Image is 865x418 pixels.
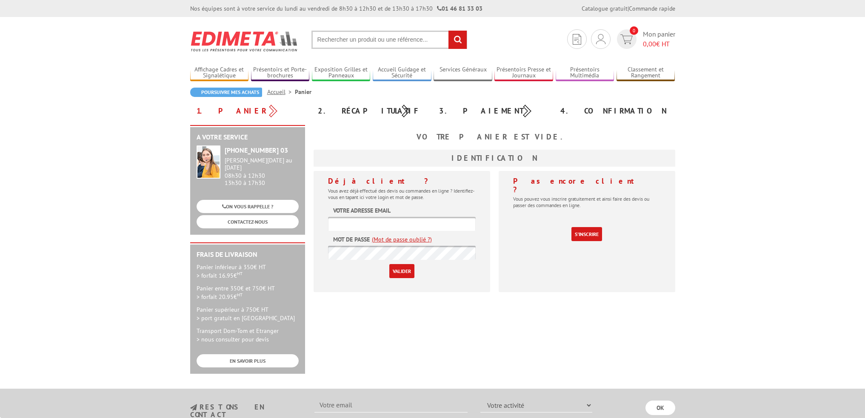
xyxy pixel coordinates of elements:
a: S'inscrire [571,227,602,241]
span: 0,00 [643,40,656,48]
sup: HT [237,270,243,276]
input: rechercher [448,31,467,49]
input: Rechercher un produit ou une référence... [311,31,467,49]
sup: HT [237,292,243,298]
a: (Mot de passe oublié ?) [372,235,432,244]
p: Panier entre 350€ et 750€ HT [197,284,299,301]
strong: 01 46 81 33 03 [437,5,482,12]
a: CONTACTEZ-NOUS [197,215,299,228]
span: 0 [630,26,638,35]
span: Mon panier [643,29,675,49]
label: Mot de passe [333,235,370,244]
span: > forfait 16.95€ [197,272,243,279]
a: Commande rapide [629,5,675,12]
p: Panier inférieur à 350€ HT [197,263,299,280]
img: Edimeta [190,26,299,57]
a: Accueil [267,88,295,96]
h2: A votre service [197,134,299,141]
div: 2. Récapitulatif [311,103,433,119]
a: Présentoirs Multimédia [556,66,614,80]
strong: [PHONE_NUMBER] 03 [225,146,288,154]
h4: Déjà client ? [328,177,476,185]
div: 1. Panier [190,103,311,119]
a: Présentoirs Presse et Journaux [494,66,553,80]
img: devis rapide [620,34,633,44]
input: Votre email [314,398,468,412]
div: 3. Paiement [433,103,554,119]
div: [PERSON_NAME][DATE] au [DATE] [225,157,299,171]
p: Vous pouvez vous inscrire gratuitement et ainsi faire des devis ou passer des commandes en ligne. [513,196,661,208]
span: > nous consulter pour devis [197,336,269,343]
h4: Pas encore client ? [513,177,661,194]
p: Vous avez déjà effectué des devis ou commandes en ligne ? Identifiez-vous en tapant ici votre log... [328,188,476,200]
input: Valider [389,264,414,278]
h2: Frais de Livraison [197,251,299,259]
a: EN SAVOIR PLUS [197,354,299,367]
input: OK [645,401,675,415]
a: Services Généraux [434,66,492,80]
span: € HT [643,39,675,49]
div: 08h30 à 12h30 13h30 à 17h30 [225,157,299,186]
span: > forfait 20.95€ [197,293,243,301]
img: newsletter.jpg [190,404,197,411]
span: > port gratuit en [GEOGRAPHIC_DATA] [197,314,295,322]
a: Affichage Cadres et Signalétique [190,66,249,80]
div: Nos équipes sont à votre service du lundi au vendredi de 8h30 à 12h30 et de 13h30 à 17h30 [190,4,482,13]
a: Classement et Rangement [617,66,675,80]
p: Transport Dom-Tom et Etranger [197,327,299,344]
li: Panier [295,88,311,96]
a: devis rapide 0 Mon panier 0,00€ HT [615,29,675,49]
img: devis rapide [573,34,581,45]
img: devis rapide [596,34,605,44]
a: Présentoirs et Porte-brochures [251,66,310,80]
p: Panier supérieur à 750€ HT [197,305,299,322]
h3: Identification [314,150,675,167]
a: Poursuivre mes achats [190,88,262,97]
label: Votre adresse email [333,206,391,215]
b: Votre panier est vide. [417,132,572,142]
img: widget-service.jpg [197,145,220,179]
a: ON VOUS RAPPELLE ? [197,200,299,213]
div: | [582,4,675,13]
a: Accueil Guidage et Sécurité [373,66,431,80]
a: Exposition Grilles et Panneaux [312,66,371,80]
a: Catalogue gratuit [582,5,628,12]
div: 4. Confirmation [554,103,675,119]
